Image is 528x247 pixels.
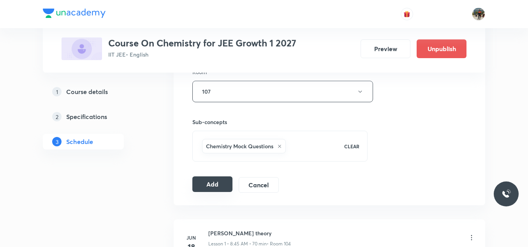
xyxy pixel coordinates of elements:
[108,37,296,49] h3: Course On Chemistry for JEE Growth 1 2027
[472,7,485,21] img: Shrikanth Reddy
[43,109,149,124] a: 2Specifications
[66,87,108,96] h5: Course details
[52,112,62,121] p: 2
[502,189,511,199] img: ttu
[192,81,373,102] button: 107
[206,142,273,150] h6: Chemistry Mock Questions
[401,8,413,20] button: avatar
[361,39,410,58] button: Preview
[52,87,62,96] p: 1
[43,84,149,100] a: 1Course details
[43,9,106,18] img: Company Logo
[192,118,368,126] h6: Sub-concepts
[183,234,199,241] h6: Jun
[208,229,291,237] h6: [PERSON_NAME] theory
[66,112,107,121] h5: Specifications
[43,9,106,20] a: Company Logo
[403,11,410,18] img: avatar
[52,137,62,146] p: 3
[417,39,466,58] button: Unpublish
[62,37,102,60] img: 8E896263-9015-4B51-BBF2-D0AB5570D6FC_plus.png
[66,137,93,146] h5: Schedule
[239,177,279,193] button: Cancel
[344,143,359,150] p: CLEAR
[192,176,232,192] button: Add
[108,50,296,59] p: IIT JEE • English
